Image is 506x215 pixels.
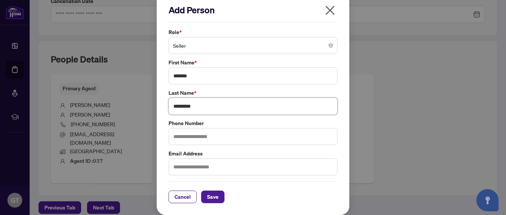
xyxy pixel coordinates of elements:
button: Cancel [169,191,197,203]
button: Save [201,191,224,203]
span: close-circle [329,43,333,48]
span: Seller [173,38,333,53]
label: Email Address [169,150,337,158]
label: First Name [169,58,337,67]
span: close [324,4,336,16]
h2: Add Person [169,4,337,16]
button: Open asap [476,189,499,211]
label: Last Name [169,89,337,97]
span: Save [207,191,219,203]
label: Role [169,28,337,36]
span: Cancel [174,191,191,203]
label: Phone Number [169,119,337,127]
